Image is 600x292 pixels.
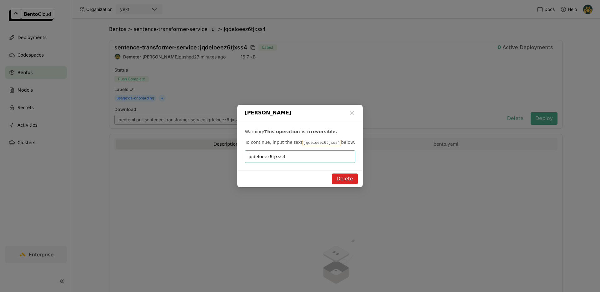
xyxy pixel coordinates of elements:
span: Warning: [245,129,264,134]
span: below: [341,140,355,145]
span: To continue, input the text [245,140,302,145]
b: This operation is irreversible. [264,129,337,134]
div: [PERSON_NAME] [237,105,362,121]
button: Delete [332,174,358,184]
div: dialog [237,105,362,187]
code: jqdeloeez6tjxss4 [302,140,341,146]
